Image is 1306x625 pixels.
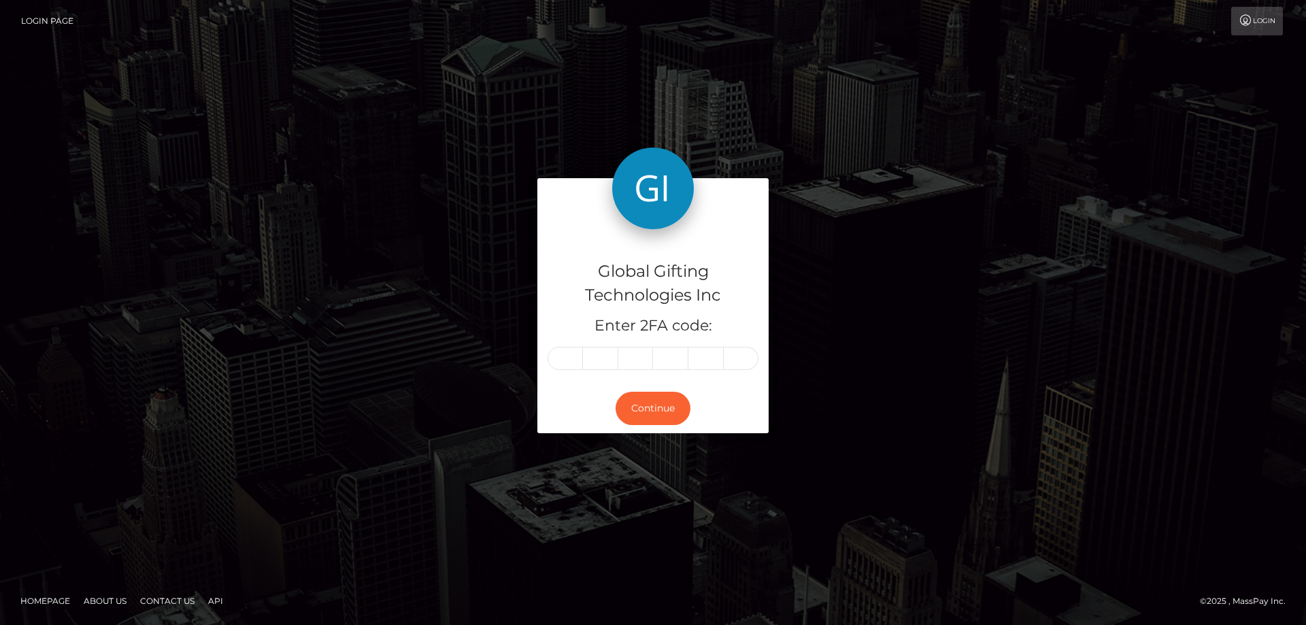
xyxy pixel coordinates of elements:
[21,7,73,35] a: Login Page
[616,392,690,425] button: Continue
[548,260,758,307] h4: Global Gifting Technologies Inc
[612,148,694,229] img: Global Gifting Technologies Inc
[1231,7,1283,35] a: Login
[548,316,758,337] h5: Enter 2FA code:
[78,590,132,611] a: About Us
[15,590,76,611] a: Homepage
[135,590,200,611] a: Contact Us
[1200,594,1296,609] div: © 2025 , MassPay Inc.
[203,590,229,611] a: API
